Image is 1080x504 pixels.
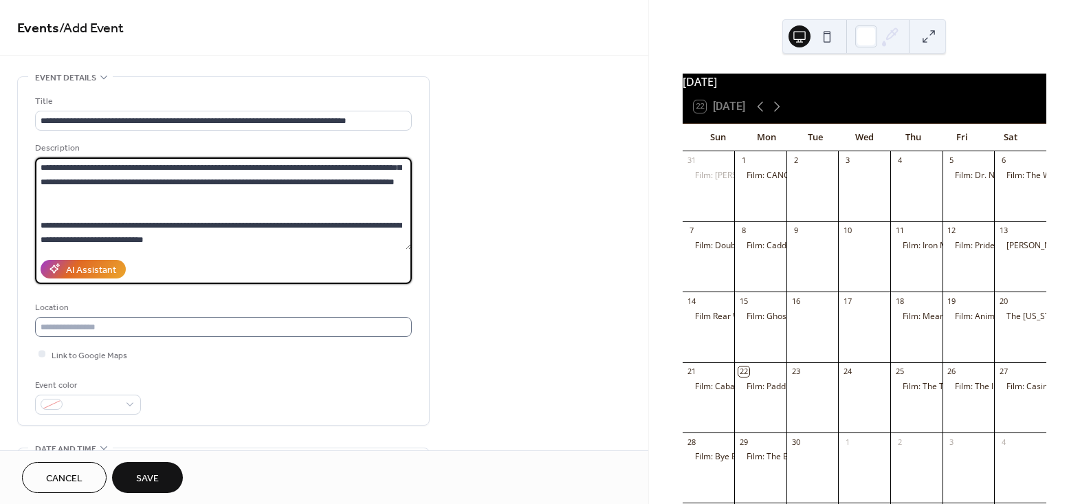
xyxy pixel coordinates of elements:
div: Film: The Incredibles [955,381,1033,393]
div: Hamza Namira Live in Florida pres. by Rogue Virtue [994,240,1046,252]
div: Film Rear Window [683,311,735,322]
div: 14 [687,296,697,306]
div: 6 [998,155,1009,166]
div: Film: Animal House [943,311,995,322]
div: 9 [791,226,801,236]
div: 28 [687,437,697,447]
div: 24 [842,366,852,377]
div: AI Assistant [66,263,116,277]
div: Film: Iron Man [903,240,957,252]
div: Film Rear Window [695,311,763,322]
div: Film: Cabaret [695,381,746,393]
button: AI Assistant [41,260,126,278]
div: Description [35,141,409,155]
div: 1 [842,437,852,447]
div: 15 [738,296,749,306]
span: Save [136,472,159,486]
div: Film: The Terminator [890,381,943,393]
div: 31 [687,155,697,166]
div: Film: The Incredibles [943,381,995,393]
div: Film: CANCELED Harry Potter and The Prisoner of Azkaban [734,170,786,182]
div: [DATE] [683,74,1046,90]
div: Film: Double Indemnity [695,240,782,252]
div: 3 [947,437,957,447]
div: Film: Pride & Prejudice [955,240,1041,252]
div: Sun [694,124,742,151]
div: Film: Animal House [955,311,1028,322]
div: 3 [842,155,852,166]
div: 21 [687,366,697,377]
div: Film: Paddington 2 [747,381,817,393]
div: Film: Paddington 2 [734,381,786,393]
span: Event details [35,71,96,85]
div: 1 [738,155,749,166]
div: 18 [894,296,905,306]
div: Wed [840,124,889,151]
div: The New York Bee Gees pres. by Full Tilt Entertainment [994,311,1046,322]
div: 4 [894,155,905,166]
div: Title [35,94,409,109]
div: 11 [894,226,905,236]
div: Film: Mean Girls [890,311,943,322]
div: Film: Ghostbusters [734,311,786,322]
div: Film: Casino Royale [1006,381,1080,393]
div: Film: Mean Girls [903,311,965,322]
div: 30 [791,437,801,447]
div: Film: Bye Bye Birdie [695,451,771,463]
button: Save [112,462,183,493]
a: Events [17,15,59,42]
div: Location [35,300,409,315]
div: 10 [842,226,852,236]
div: Film: Pride & Prejudice [943,240,995,252]
div: Film: The Bourne Ultimatum [747,451,854,463]
div: Film: Ghostbusters [747,311,818,322]
div: Film: Casino Royale [994,381,1046,393]
div: 17 [842,296,852,306]
div: 25 [894,366,905,377]
div: 5 [947,155,957,166]
div: 13 [998,226,1009,236]
div: Thu [889,124,938,151]
div: Film: Iron Man [890,240,943,252]
div: 7 [687,226,697,236]
span: Cancel [46,472,82,486]
span: Date and time [35,442,96,457]
div: Fri [938,124,987,151]
div: 4 [998,437,1009,447]
div: 22 [738,366,749,377]
div: Film: CANCELED [PERSON_NAME] and The Prisoner of Azkaban [747,170,988,182]
div: Film: [PERSON_NAME]'s Day Off [695,170,817,182]
div: 29 [738,437,749,447]
div: Film: Cabaret [683,381,735,393]
div: Event color [35,378,138,393]
div: 20 [998,296,1009,306]
div: Film: Double Indemnity [683,240,735,252]
div: 23 [791,366,801,377]
div: Film: The Wolf of Wall Street [994,170,1046,182]
span: / Add Event [59,15,124,42]
div: Film: Caddyshack [747,240,813,252]
div: 19 [947,296,957,306]
div: Film: Bye Bye Birdie [683,451,735,463]
div: 2 [894,437,905,447]
div: 8 [738,226,749,236]
div: Film: Dr. No [943,170,995,182]
span: Link to Google Maps [52,348,127,362]
div: 16 [791,296,801,306]
div: 26 [947,366,957,377]
div: Tue [791,124,840,151]
div: Film: The Bourne Ultimatum [734,451,786,463]
div: 12 [947,226,957,236]
div: Film: The Terminator [903,381,982,393]
button: Cancel [22,462,107,493]
div: Mon [742,124,791,151]
div: 27 [998,366,1009,377]
div: Film: Caddyshack [734,240,786,252]
div: Sat [987,124,1035,151]
div: 2 [791,155,801,166]
div: Film: Dr. No [955,170,1000,182]
div: Film: Ferris Bueller's Day Off [683,170,735,182]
